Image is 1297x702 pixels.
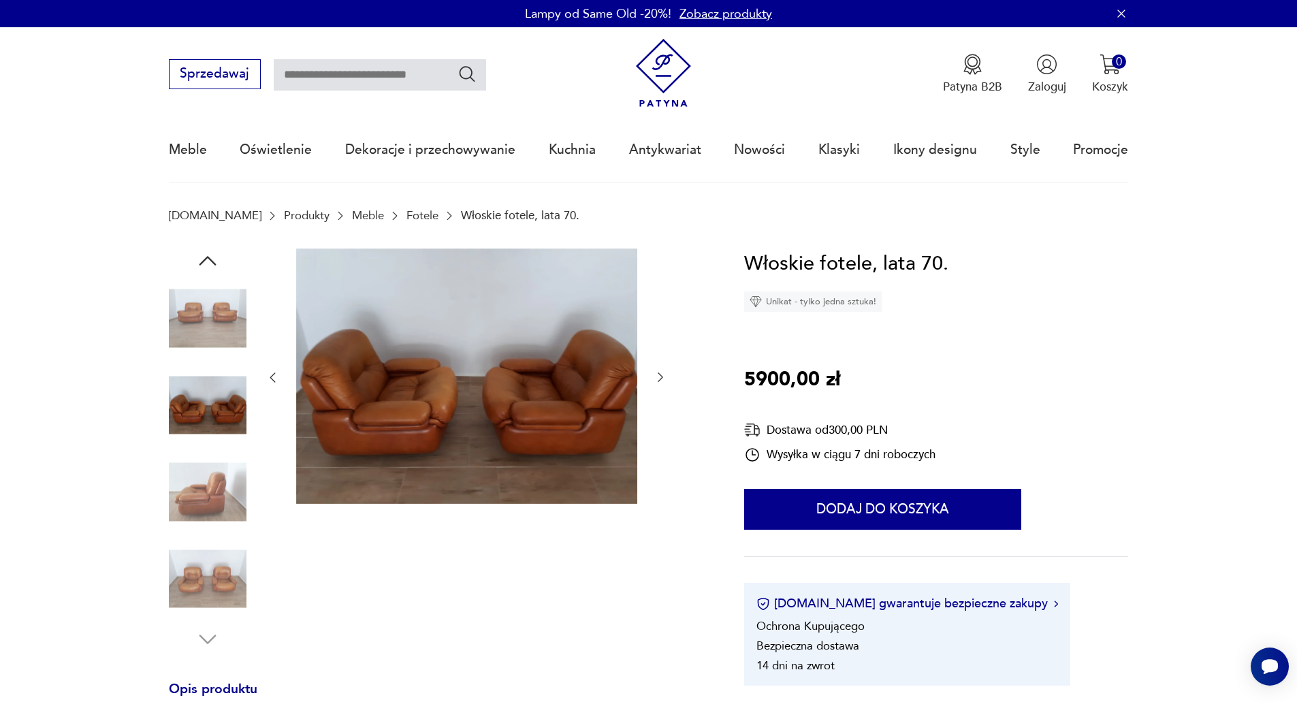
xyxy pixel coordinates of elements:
a: Fotele [406,209,438,222]
p: 5900,00 zł [744,364,840,396]
a: Klasyki [818,118,860,181]
button: Dodaj do koszyka [744,489,1021,530]
iframe: Smartsupp widget button [1251,648,1289,686]
img: Ikona diamentu [750,296,762,308]
img: Zdjęcie produktu Włoskie fotele, lata 70. [169,366,246,444]
a: Sprzedawaj [169,69,261,80]
p: Zaloguj [1028,79,1066,95]
a: Meble [169,118,207,181]
a: [DOMAIN_NAME] [169,209,261,222]
img: Ikona medalu [962,54,983,75]
button: 0Koszyk [1092,54,1128,95]
a: Promocje [1073,118,1128,181]
img: Ikonka użytkownika [1036,54,1057,75]
a: Ikony designu [893,118,977,181]
button: [DOMAIN_NAME] gwarantuje bezpieczne zakupy [756,595,1058,612]
p: Patyna B2B [943,79,1002,95]
p: Koszyk [1092,79,1128,95]
img: Zdjęcie produktu Włoskie fotele, lata 70. [169,540,246,618]
a: Style [1010,118,1040,181]
a: Nowości [734,118,785,181]
a: Antykwariat [629,118,701,181]
a: Dekoracje i przechowywanie [345,118,515,181]
div: Unikat - tylko jedna sztuka! [744,291,882,312]
a: Meble [352,209,384,222]
div: 0 [1112,54,1126,69]
button: Patyna B2B [943,54,1002,95]
img: Ikona certyfikatu [756,597,770,611]
img: Ikona koszyka [1100,54,1121,75]
button: Sprzedawaj [169,59,261,89]
p: Lampy od Same Old -20%! [525,5,671,22]
li: Bezpieczna dostawa [756,638,859,654]
img: Zdjęcie produktu Włoskie fotele, lata 70. [169,280,246,357]
img: Ikona dostawy [744,421,760,438]
h1: Włoskie fotele, lata 70. [744,249,948,280]
div: Dostawa od 300,00 PLN [744,421,935,438]
button: Szukaj [458,64,477,84]
img: Zdjęcie produktu Włoskie fotele, lata 70. [169,453,246,531]
a: Zobacz produkty [679,5,772,22]
a: Oświetlenie [240,118,312,181]
p: Włoskie fotele, lata 70. [461,209,579,222]
img: Zdjęcie produktu Włoskie fotele, lata 70. [296,249,637,505]
img: Patyna - sklep z meblami i dekoracjami vintage [629,39,698,108]
a: Produkty [284,209,330,222]
div: Wysyłka w ciągu 7 dni roboczych [744,447,935,463]
li: 14 dni na zwrot [756,658,835,673]
button: Zaloguj [1028,54,1066,95]
img: Ikona strzałki w prawo [1054,601,1058,607]
li: Ochrona Kupującego [756,618,865,634]
a: Kuchnia [549,118,596,181]
a: Ikona medaluPatyna B2B [943,54,1002,95]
